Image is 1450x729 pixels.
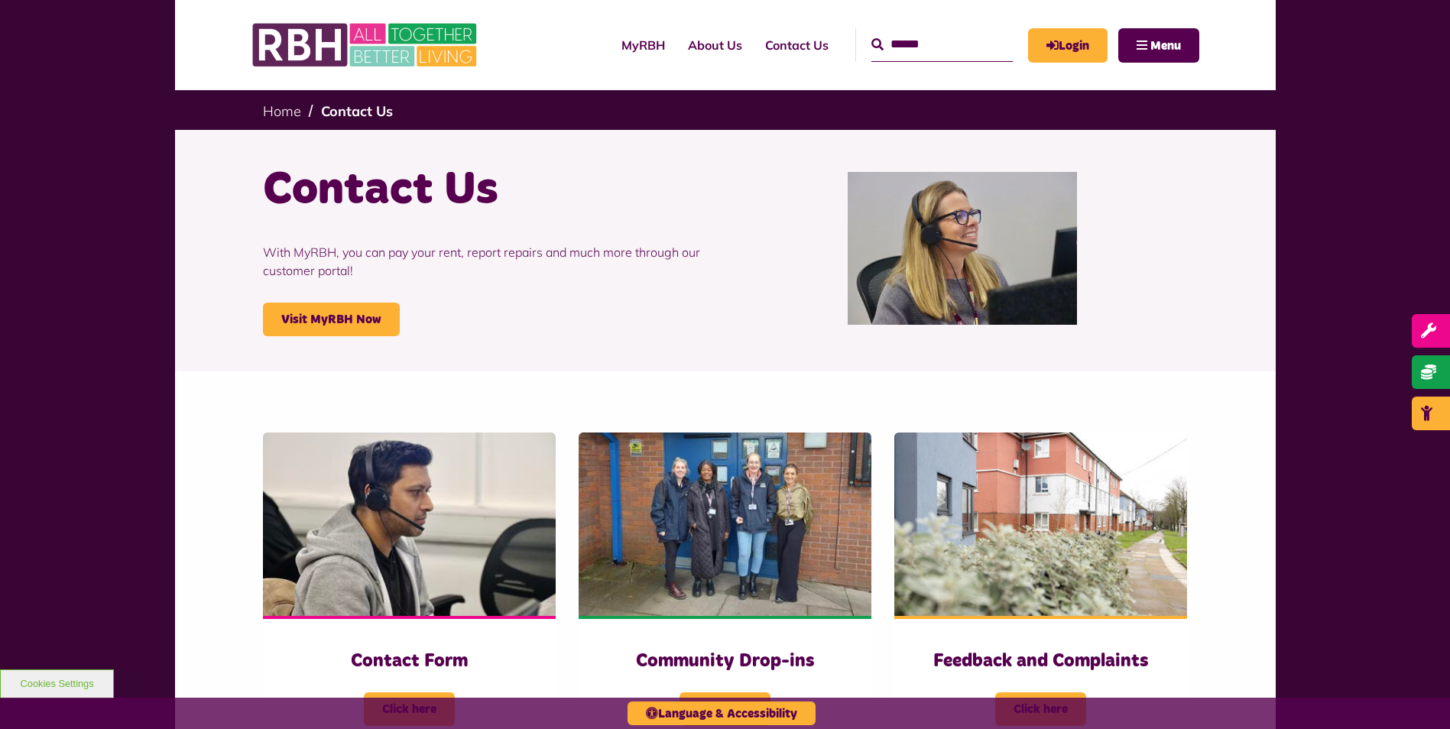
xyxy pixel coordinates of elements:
[1381,660,1450,729] iframe: Netcall Web Assistant for live chat
[321,102,393,120] a: Contact Us
[680,692,770,726] span: Click here
[263,160,714,220] h1: Contact Us
[610,24,676,66] a: MyRBH
[579,433,871,616] img: Heywood Drop In 2024
[995,692,1086,726] span: Click here
[263,433,556,616] img: Contact Centre February 2024 (4)
[676,24,754,66] a: About Us
[251,15,481,75] img: RBH
[848,172,1077,325] img: Contact Centre February 2024 (1)
[609,650,841,673] h3: Community Drop-ins
[263,303,400,336] a: Visit MyRBH Now
[754,24,840,66] a: Contact Us
[1150,40,1181,52] span: Menu
[628,701,816,725] button: Language & Accessibility
[894,433,1187,616] img: SAZMEDIA RBH 22FEB24 97
[294,650,525,673] h3: Contact Form
[1028,28,1108,63] a: MyRBH
[925,650,1156,673] h3: Feedback and Complaints
[263,220,714,303] p: With MyRBH, you can pay your rent, report repairs and much more through our customer portal!
[263,102,301,120] a: Home
[1118,28,1199,63] button: Navigation
[364,692,455,726] span: Click here
[871,28,1013,61] input: Search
